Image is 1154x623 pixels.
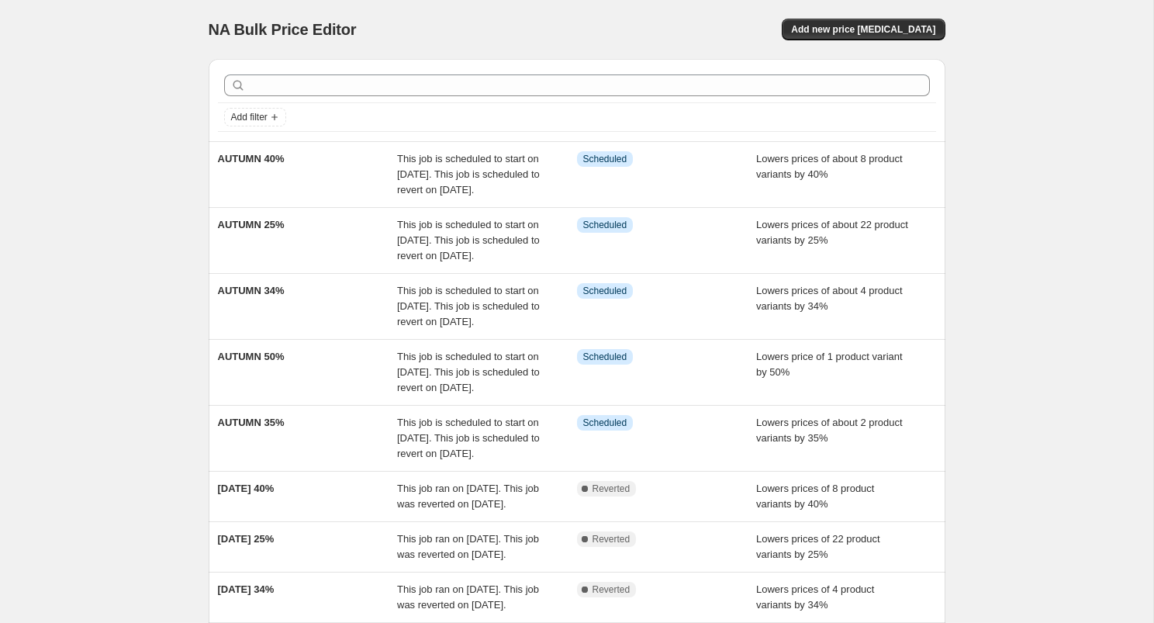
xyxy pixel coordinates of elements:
span: Scheduled [583,351,627,363]
span: This job is scheduled to start on [DATE]. This job is scheduled to revert on [DATE]. [397,153,540,196]
span: Lowers prices of about 2 product variants by 35% [756,417,903,444]
span: NA Bulk Price Editor [209,21,357,38]
span: Lowers prices of 4 product variants by 34% [756,583,874,611]
button: Add filter [224,108,286,126]
span: This job ran on [DATE]. This job was reverted on [DATE]. [397,483,539,510]
span: Scheduled [583,153,627,165]
span: Lowers prices of about 22 product variants by 25% [756,219,908,246]
span: Lowers prices of 8 product variants by 40% [756,483,874,510]
span: [DATE] 25% [218,533,275,545]
span: AUTUMN 25% [218,219,285,230]
span: AUTUMN 35% [218,417,285,428]
span: Scheduled [583,219,627,231]
span: [DATE] 34% [218,583,275,595]
span: Lowers prices of about 8 product variants by 40% [756,153,903,180]
span: Add new price [MEDICAL_DATA] [791,23,935,36]
span: Reverted [593,483,631,495]
span: [DATE] 40% [218,483,275,494]
span: Lowers prices of 22 product variants by 25% [756,533,880,560]
span: Scheduled [583,285,627,297]
span: AUTUMN 40% [218,153,285,164]
span: This job is scheduled to start on [DATE]. This job is scheduled to revert on [DATE]. [397,219,540,261]
span: This job is scheduled to start on [DATE]. This job is scheduled to revert on [DATE]. [397,351,540,393]
span: Lowers prices of about 4 product variants by 34% [756,285,903,312]
span: This job ran on [DATE]. This job was reverted on [DATE]. [397,533,539,560]
span: This job is scheduled to start on [DATE]. This job is scheduled to revert on [DATE]. [397,417,540,459]
span: Scheduled [583,417,627,429]
span: Reverted [593,583,631,596]
span: Lowers price of 1 product variant by 50% [756,351,903,378]
span: This job is scheduled to start on [DATE]. This job is scheduled to revert on [DATE]. [397,285,540,327]
span: AUTUMN 34% [218,285,285,296]
span: AUTUMN 50% [218,351,285,362]
span: This job ran on [DATE]. This job was reverted on [DATE]. [397,583,539,611]
span: Add filter [231,111,268,123]
button: Add new price [MEDICAL_DATA] [782,19,945,40]
span: Reverted [593,533,631,545]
